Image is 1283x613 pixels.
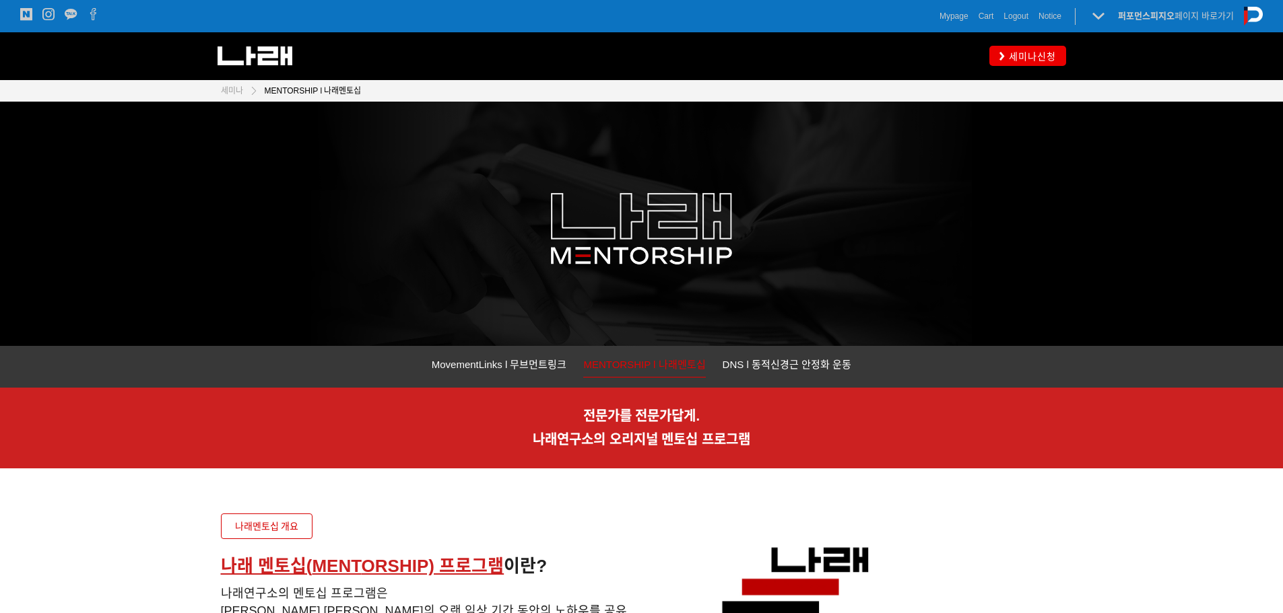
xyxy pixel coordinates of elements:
[362,556,504,576] u: ORSHIP) 프로그램
[940,9,968,23] a: Mypage
[1004,9,1028,23] a: Logout
[432,359,567,370] span: MovementLinks l 무브먼트링크
[979,9,994,23] a: Cart
[1005,50,1056,63] span: 세미나신청
[723,356,852,377] a: DNS l 동적신경근 안정화 운동
[221,556,548,576] span: 이란?
[583,356,705,377] a: MENTORSHIP l 나래멘토십
[312,556,361,576] u: MENT
[221,84,243,98] a: 세미나
[583,359,705,370] span: MENTORSHIP l 나래멘토십
[432,356,567,377] a: MovementLinks l 무브먼트링크
[1118,11,1234,21] a: 퍼포먼스피지오페이지 바로가기
[221,86,243,96] span: 세미나
[723,359,852,370] span: DNS l 동적신경근 안정화 운동
[533,432,750,447] span: 나래연구소의 오리지널 멘토십 프로그램
[1039,9,1061,23] a: Notice
[265,86,362,96] span: MENTORSHIP l 나래멘토십
[583,408,700,423] span: 전문가를 전문가답게.
[221,556,312,576] u: 나래 멘토십(
[1118,11,1175,21] strong: 퍼포먼스피지오
[258,84,362,98] a: MENTORSHIP l 나래멘토십
[989,46,1066,65] a: 세미나신청
[221,513,313,539] a: 나래멘토십 개요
